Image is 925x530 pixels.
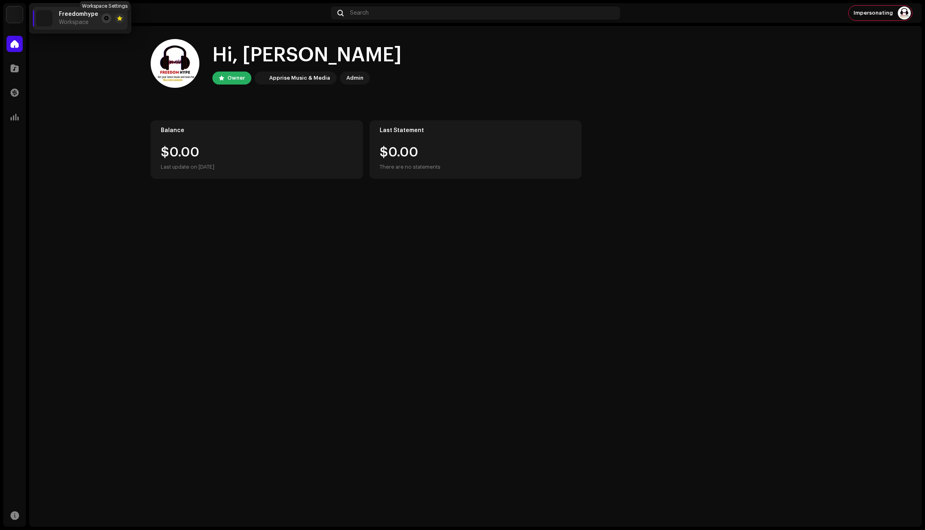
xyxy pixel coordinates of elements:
[59,11,98,17] span: Freedomhype
[269,73,330,83] div: Apprise Music & Media
[212,42,402,68] div: Hi, [PERSON_NAME]
[161,127,353,134] div: Balance
[227,73,245,83] div: Owner
[59,19,89,26] span: Workspace
[151,39,199,88] img: cfe9815f-f435-4c7f-9007-4778b8fd3156
[6,7,23,23] img: 1c16f3de-5afb-4452-805d-3f3454e20b1b
[370,120,582,179] re-o-card-value: Last Statement
[380,127,572,134] div: Last Statement
[898,7,911,20] img: cfe9815f-f435-4c7f-9007-4778b8fd3156
[39,10,328,16] div: Home
[161,162,353,172] div: Last update on [DATE]
[256,73,266,83] img: 1c16f3de-5afb-4452-805d-3f3454e20b1b
[380,162,441,172] div: There are no statements
[350,10,369,16] span: Search
[36,10,52,26] img: 1c16f3de-5afb-4452-805d-3f3454e20b1b
[346,73,363,83] div: Admin
[151,120,363,179] re-o-card-value: Balance
[854,10,893,16] span: Impersonating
